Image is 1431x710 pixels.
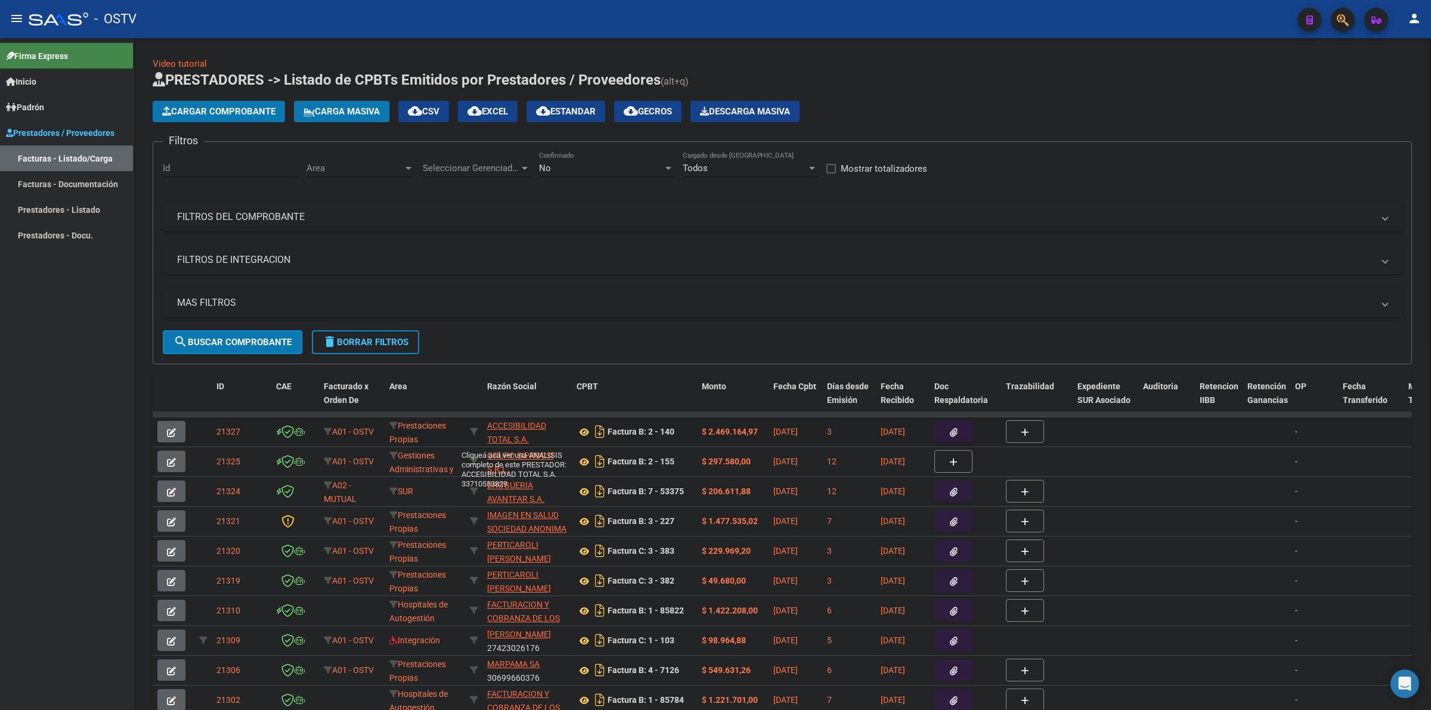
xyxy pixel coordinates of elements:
[702,457,751,466] strong: $ 297.580,00
[700,106,790,117] span: Descarga Masiva
[683,163,708,173] span: Todos
[487,480,544,504] span: DROGUERIA AVANTFAR S.A.
[827,606,832,615] span: 6
[332,427,374,436] span: A01 - OSTV
[389,486,413,496] span: SUR
[487,540,551,563] span: PERTICAROLI [PERSON_NAME]
[389,659,446,683] span: Prestaciones Propias
[690,101,800,122] button: Descarga Masiva
[482,374,572,426] datatable-header-cell: Razón Social
[1247,382,1288,405] span: Retención Ganancias
[592,631,608,650] i: Descargar documento
[177,253,1373,266] mat-panel-title: FILTROS DE INTEGRACION
[1295,606,1297,615] span: -
[389,451,454,488] span: Gestiones Administrativas y Otros
[827,665,832,675] span: 6
[487,510,566,534] span: IMAGEN EN SALUD SOCIEDAD ANONIMA
[661,76,689,87] span: (alt+q)
[177,296,1373,309] mat-panel-title: MAS FILTROS
[6,101,44,114] span: Padrón
[389,635,440,645] span: Integración
[773,382,816,391] span: Fecha Cpbt
[881,695,905,705] span: [DATE]
[212,374,271,426] datatable-header-cell: ID
[1200,382,1238,405] span: Retencion IIBB
[1073,374,1138,426] datatable-header-cell: Expediente SUR Asociado
[487,419,567,444] div: 33710553829
[773,576,798,585] span: [DATE]
[608,696,684,705] strong: Factura B: 1 - 85784
[216,382,224,391] span: ID
[1390,669,1419,698] div: Open Intercom Messenger
[487,382,537,391] span: Razón Social
[1295,576,1297,585] span: -
[827,635,832,645] span: 5
[608,427,674,437] strong: Factura B: 2 - 140
[1295,665,1297,675] span: -
[702,635,746,645] strong: $ 98.964,88
[1295,486,1297,496] span: -
[385,374,465,426] datatable-header-cell: Area
[276,382,292,391] span: CAE
[1295,695,1297,705] span: -
[822,374,876,426] datatable-header-cell: Días desde Emisión
[608,666,679,675] strong: Factura B: 4 - 7126
[487,600,560,650] span: FACTURACION Y COBRANZA DE LOS EFECTORES PUBLICOS S.E.
[592,601,608,620] i: Descargar documento
[1338,374,1404,426] datatable-header-cell: Fecha Transferido
[702,606,758,615] strong: $ 1.422.208,00
[1195,374,1243,426] datatable-header-cell: Retencion IIBB
[1295,635,1297,645] span: -
[773,427,798,436] span: [DATE]
[408,106,439,117] span: CSV
[487,538,567,563] div: 23252309519
[389,600,448,623] span: Hospitales de Autogestión
[216,665,240,675] span: 21306
[592,690,608,709] i: Descargar documento
[1407,11,1421,26] mat-icon: person
[6,49,68,63] span: Firma Express
[702,576,746,585] strong: $ 49.680,00
[487,570,551,593] span: PERTICAROLI [PERSON_NAME]
[592,452,608,471] i: Descargar documento
[332,665,374,675] span: A01 - OSTV
[526,101,605,122] button: Estandar
[216,606,240,615] span: 21310
[306,163,403,173] span: Area
[216,635,240,645] span: 21309
[1077,382,1130,405] span: Expediente SUR Asociado
[881,457,905,466] span: [DATE]
[163,289,1402,317] mat-expansion-panel-header: MAS FILTROS
[827,382,869,405] span: Días desde Emisión
[389,421,446,444] span: Prestaciones Propias
[6,126,114,139] span: Prestadores / Proveedores
[10,11,24,26] mat-icon: menu
[1295,427,1297,436] span: -
[163,203,1402,231] mat-expansion-panel-header: FILTROS DEL COMPROBANTE
[536,104,550,118] mat-icon: cloud_download
[608,457,674,467] strong: Factura B: 2 - 155
[881,382,914,405] span: Fecha Recibido
[592,571,608,590] i: Descargar documento
[153,101,285,122] button: Cargar Comprobante
[389,540,446,563] span: Prestaciones Propias
[487,598,567,623] div: 30715497456
[702,427,758,436] strong: $ 2.469.164,97
[423,163,519,173] span: Seleccionar Gerenciador
[216,427,240,436] span: 21327
[841,162,927,176] span: Mostrar totalizadores
[614,101,682,122] button: Gecros
[1290,374,1338,426] datatable-header-cell: OP
[773,606,798,615] span: [DATE]
[624,104,638,118] mat-icon: cloud_download
[458,101,518,122] button: EXCEL
[827,486,837,496] span: 12
[881,576,905,585] span: [DATE]
[487,509,567,534] div: 30708905174
[702,546,751,556] strong: $ 229.969,20
[1343,382,1387,405] span: Fecha Transferido
[303,106,380,117] span: Carga Masiva
[389,510,446,534] span: Prestaciones Propias
[332,457,374,466] span: A01 - OSTV
[271,374,319,426] datatable-header-cell: CAE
